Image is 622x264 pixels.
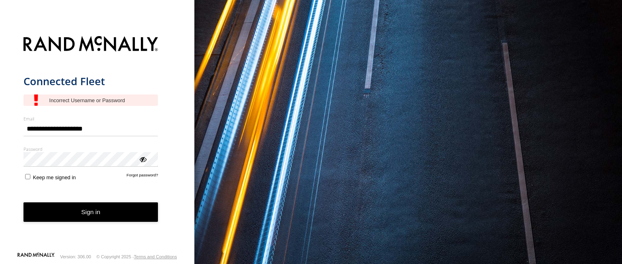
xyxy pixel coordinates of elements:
label: Password [23,146,158,152]
div: Version: 306.00 [60,254,91,259]
a: Forgot password? [127,173,158,180]
h1: Connected Fleet [23,75,158,88]
img: Rand McNally [23,34,158,55]
span: Keep me signed in [33,174,76,180]
div: ViewPassword [138,155,147,163]
a: Visit our Website [17,253,55,261]
div: © Copyright 2025 - [96,254,177,259]
a: Terms and Conditions [134,254,177,259]
button: Sign in [23,202,158,222]
input: Keep me signed in [25,174,30,179]
form: main [23,31,171,252]
label: Email [23,116,158,122]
